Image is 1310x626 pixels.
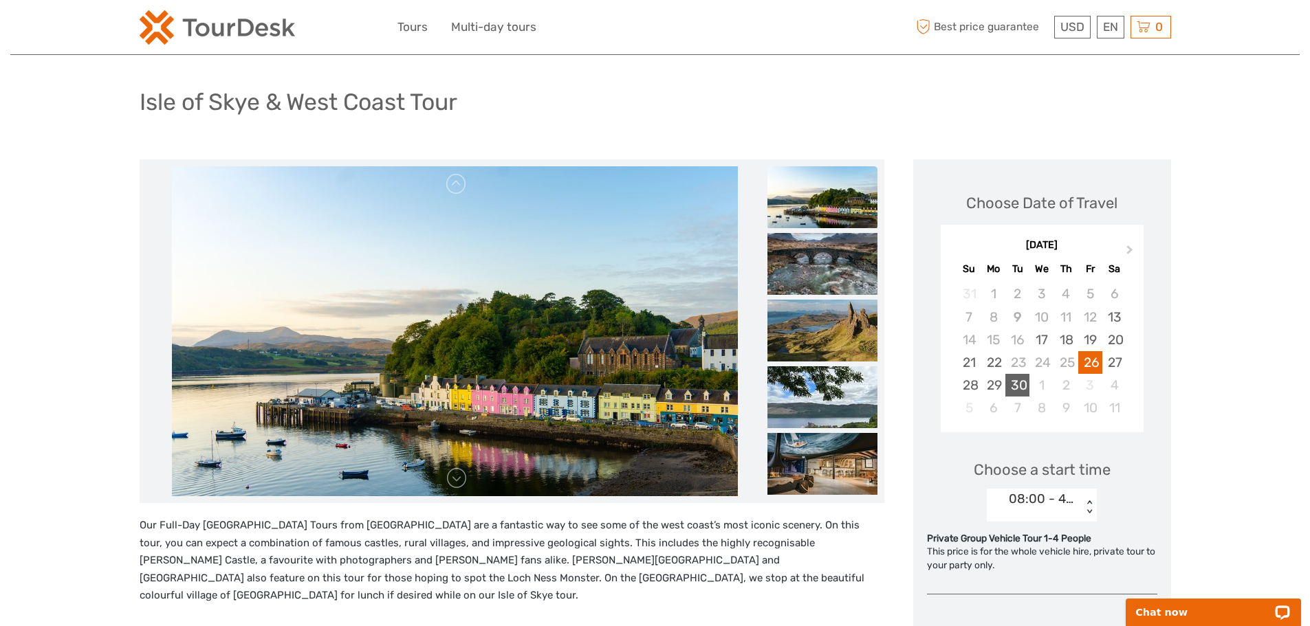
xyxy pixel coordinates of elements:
[927,532,1157,546] div: Private Group Vehicle Tour 1-4 People
[981,351,1005,374] div: Choose Monday, September 22nd, 2025
[1078,260,1102,278] div: Fr
[1078,351,1102,374] div: Choose Friday, September 26th, 2025
[957,282,981,305] div: Not available Sunday, August 31st, 2025
[1005,260,1029,278] div: Tu
[1005,374,1029,396] div: Choose Tuesday, September 30th, 2025
[1054,306,1078,328] div: Not available Thursday, September 11th, 2025
[1102,328,1126,351] div: Choose Saturday, September 20th, 2025
[957,328,981,351] div: Not available Sunday, September 14th, 2025
[957,396,981,419] div: Not available Sunday, October 5th, 2025
[974,459,1111,480] span: Choose a start time
[1102,260,1126,278] div: Sa
[957,260,981,278] div: Su
[172,166,738,496] img: 7dd552e07b1b410ab03fc023b233535a_main_slider.jpeg
[1078,328,1102,351] div: Choose Friday, September 19th, 2025
[1005,306,1029,328] div: Not available Tuesday, September 9th, 2025
[981,306,1005,328] div: Not available Monday, September 8th, 2025
[1084,500,1095,515] div: < >
[941,238,1144,253] div: [DATE]
[913,16,1051,38] span: Best price guarantee
[1153,20,1165,34] span: 0
[981,374,1005,396] div: Choose Monday, September 29th, 2025
[1005,328,1029,351] div: Not available Tuesday, September 16th, 2025
[957,306,981,328] div: Not available Sunday, September 7th, 2025
[1060,20,1084,34] span: USD
[1005,396,1029,419] div: Choose Tuesday, October 7th, 2025
[767,300,877,361] img: 5f5375481521459993fa1846b3662ddf_slider_thumbnail.jpeg
[1029,396,1054,419] div: Choose Wednesday, October 8th, 2025
[397,17,428,37] a: Tours
[1054,328,1078,351] div: Choose Thursday, September 18th, 2025
[451,17,536,37] a: Multi-day tours
[1102,282,1126,305] div: Not available Saturday, September 6th, 2025
[767,166,877,228] img: 7dd552e07b1b410ab03fc023b233535a_slider_thumbnail.jpeg
[927,545,1157,572] div: This price is for the whole vehicle hire, private tour to your party only.
[1054,351,1078,374] div: Not available Thursday, September 25th, 2025
[1117,583,1310,626] iframe: LiveChat chat widget
[767,233,877,295] img: e898f1e65dcb4fbbb664fecea0d45cd5_slider_thumbnail.jpeg
[767,366,877,428] img: 7bdba8e7abf545b6ae9c00007614c72f_slider_thumbnail.jpeg
[981,282,1005,305] div: Not available Monday, September 1st, 2025
[140,517,884,605] p: Our Full-Day [GEOGRAPHIC_DATA] Tours from [GEOGRAPHIC_DATA] are a fantastic way to see some of th...
[1029,374,1054,396] div: Choose Wednesday, October 1st, 2025
[981,260,1005,278] div: Mo
[957,374,981,396] div: Choose Sunday, September 28th, 2025
[140,10,295,45] img: 2254-3441b4b5-4e5f-4d00-b396-31f1d84a6ebf_logo_small.png
[1102,374,1126,396] div: Choose Saturday, October 4th, 2025
[1005,351,1029,374] div: Not available Tuesday, September 23rd, 2025
[1054,260,1078,278] div: Th
[1009,490,1076,508] div: 08:00 - 4 SEATER CAR 1
[1078,306,1102,328] div: Not available Friday, September 12th, 2025
[1078,396,1102,419] div: Choose Friday, October 10th, 2025
[1029,260,1054,278] div: We
[767,433,877,495] img: 28a5215c36f74eefa266c363fe007a5a_slider_thumbnail.jpeg
[1029,351,1054,374] div: Not available Wednesday, September 24th, 2025
[966,192,1117,214] div: Choose Date of Travel
[1078,374,1102,396] div: Not available Friday, October 3rd, 2025
[981,396,1005,419] div: Choose Monday, October 6th, 2025
[1054,282,1078,305] div: Not available Thursday, September 4th, 2025
[1078,282,1102,305] div: Not available Friday, September 5th, 2025
[1102,396,1126,419] div: Choose Saturday, October 11th, 2025
[1029,282,1054,305] div: Not available Wednesday, September 3rd, 2025
[1120,242,1142,264] button: Next Month
[1097,16,1124,38] div: EN
[1005,282,1029,305] div: Not available Tuesday, September 2nd, 2025
[981,328,1005,351] div: Not available Monday, September 15th, 2025
[1054,374,1078,396] div: Choose Thursday, October 2nd, 2025
[1102,306,1126,328] div: Choose Saturday, September 13th, 2025
[140,88,457,116] h1: Isle of Skye & West Coast Tour
[1054,396,1078,419] div: Choose Thursday, October 9th, 2025
[945,282,1139,419] div: month 2025-09
[1029,328,1054,351] div: Choose Wednesday, September 17th, 2025
[1102,351,1126,374] div: Choose Saturday, September 27th, 2025
[1029,306,1054,328] div: Not available Wednesday, September 10th, 2025
[957,351,981,374] div: Choose Sunday, September 21st, 2025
